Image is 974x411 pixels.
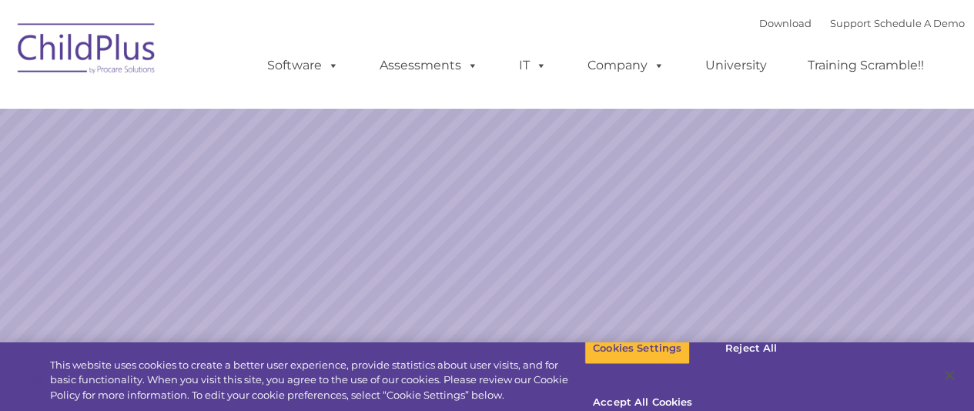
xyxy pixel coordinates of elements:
[690,50,782,81] a: University
[50,358,584,403] div: This website uses cookies to create a better user experience, provide statistics about user visit...
[830,17,871,29] a: Support
[504,50,562,81] a: IT
[703,332,799,365] button: Reject All
[759,17,965,29] font: |
[792,50,939,81] a: Training Scramble!!
[932,359,966,392] button: Close
[584,332,690,365] button: Cookies Settings
[10,12,164,89] img: ChildPlus by Procare Solutions
[874,17,965,29] a: Schedule A Demo
[364,50,494,81] a: Assessments
[759,17,812,29] a: Download
[252,50,354,81] a: Software
[572,50,680,81] a: Company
